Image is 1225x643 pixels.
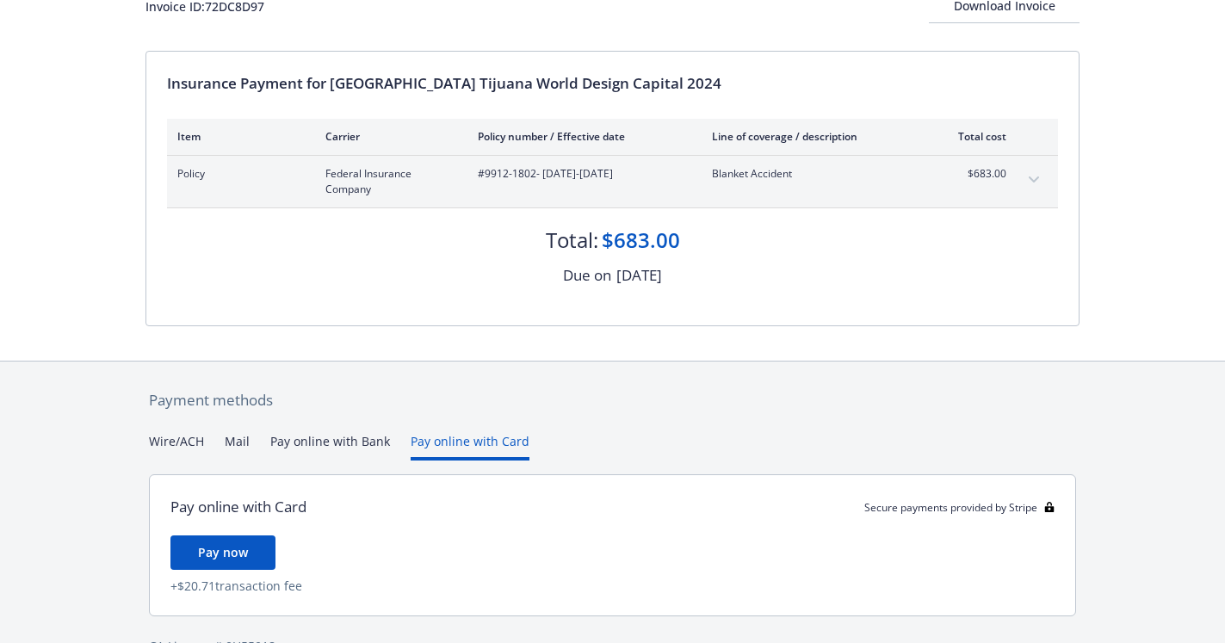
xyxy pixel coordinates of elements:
[198,544,248,560] span: Pay now
[942,129,1006,144] div: Total cost
[325,166,450,197] span: Federal Insurance Company
[170,577,1055,595] div: + $20.71 transaction fee
[177,166,298,182] span: Policy
[712,166,914,182] span: Blanket Accident
[411,432,529,461] button: Pay online with Card
[225,432,250,461] button: Mail
[712,129,914,144] div: Line of coverage / description
[1020,166,1048,194] button: expand content
[602,226,680,255] div: $683.00
[478,129,684,144] div: Policy number / Effective date
[149,432,204,461] button: Wire/ACH
[170,496,306,518] div: Pay online with Card
[942,166,1006,182] span: $683.00
[170,535,275,570] button: Pay now
[177,129,298,144] div: Item
[167,72,1058,95] div: Insurance Payment for [GEOGRAPHIC_DATA] Tijuana World Design Capital 2024
[478,166,684,182] span: #9912-1802 - [DATE]-[DATE]
[563,264,611,287] div: Due on
[149,389,1076,411] div: Payment methods
[167,156,1058,207] div: PolicyFederal Insurance Company#9912-1802- [DATE]-[DATE]Blanket Accident$683.00expand content
[325,129,450,144] div: Carrier
[616,264,662,287] div: [DATE]
[864,500,1055,515] div: Secure payments provided by Stripe
[270,432,390,461] button: Pay online with Bank
[546,226,598,255] div: Total:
